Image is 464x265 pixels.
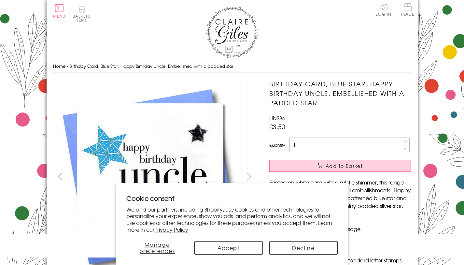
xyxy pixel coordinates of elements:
button: Menu [53,4,66,18]
a: Home [53,63,65,69]
p: We and our partners, including Shopify, use cookies and other technologies to personalize your ex... [126,206,338,233]
span: Menu [53,13,66,19]
span: Add to Basket [326,163,363,169]
label: Quantity [269,142,285,148]
span: Trade [401,3,415,16]
a: Trade [401,3,415,17]
button: next [242,169,256,184]
span: Manage preferences [139,241,175,255]
h1: Birthday Card, Blue Star, Happy Birthday Uncle, Embellished with a padded star [269,79,411,107]
h2: Cookie consent [126,194,338,203]
button: Decline [269,241,338,255]
a: Privacy Policy [154,226,188,233]
nav: breadcrumbs [53,60,411,73]
button: Add to Basket [269,160,411,172]
button: Manage preferences [126,241,188,255]
img: Claire Giles Greetings Cards [206,7,258,58]
a: Log In [376,3,391,16]
span: HNS86 [269,114,285,122]
span: Birthday Card, Blue Star, Happy Birthday Uncle, Embellished with a padded star [69,63,233,69]
span: £3.50 [269,122,285,131]
button: Basket0 items [73,5,91,22]
span: 0 items [76,13,91,23]
button: prev [53,169,68,184]
p: Printed on white card with a subtle shimmer, this range has large graphics and beautiful embellis... [269,178,411,210]
button: Accept [194,241,263,255]
span: › [67,63,68,69]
